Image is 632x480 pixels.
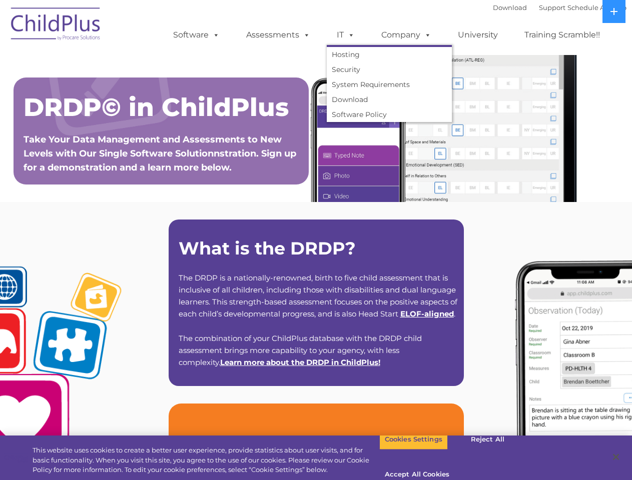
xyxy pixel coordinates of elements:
a: Download [327,92,452,107]
span: The combination of your ChildPlus database with the DRDP child assessment brings more capability ... [179,333,422,367]
a: Software [163,25,230,45]
a: ELOF-aligned [400,309,454,318]
a: Download [493,3,527,11]
a: Assessments [236,25,320,45]
a: System Requirements [327,77,452,92]
span: The DRDP is a nationally-renowned, birth to five child assessment that is inclusive of all childr... [179,273,457,318]
button: Cookies Settings [379,429,448,450]
span: DRDP© in ChildPlus [24,92,289,122]
a: IT [327,25,365,45]
img: ChildPlus by Procare Solutions [6,0,106,50]
a: Software Policy [327,107,452,122]
a: Support [539,3,565,11]
a: Schedule A Demo [567,3,626,11]
a: Training Scramble!! [514,25,610,45]
span: Take Your Data Management and Assessments to New Levels with Our Single Software Solutionnstratio... [24,134,296,173]
a: Hosting [327,47,452,62]
font: | [493,3,626,11]
a: University [448,25,508,45]
a: Company [371,25,441,45]
a: Security [327,62,452,77]
button: Close [605,446,627,468]
span: ! [220,357,380,367]
strong: What is the DRDP? [179,237,356,259]
div: This website uses cookies to create a better user experience, provide statistics about user visit... [33,445,379,475]
button: Reject All [456,429,519,450]
a: Learn more about the DRDP in ChildPlus [220,357,378,367]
